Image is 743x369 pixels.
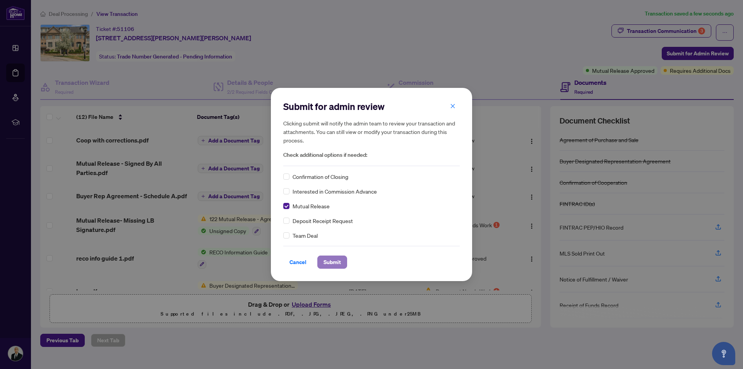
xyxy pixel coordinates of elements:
[283,100,460,113] h2: Submit for admin review
[283,119,460,144] h5: Clicking submit will notify the admin team to review your transaction and attachments. You can st...
[293,216,353,225] span: Deposit Receipt Request
[324,256,341,268] span: Submit
[317,256,347,269] button: Submit
[283,256,313,269] button: Cancel
[293,202,330,210] span: Mutual Release
[712,342,735,365] button: Open asap
[283,151,460,160] span: Check additional options if needed:
[289,256,306,268] span: Cancel
[450,103,455,109] span: close
[293,172,348,181] span: Confirmation of Closing
[293,231,318,240] span: Team Deal
[293,187,377,196] span: Interested in Commission Advance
